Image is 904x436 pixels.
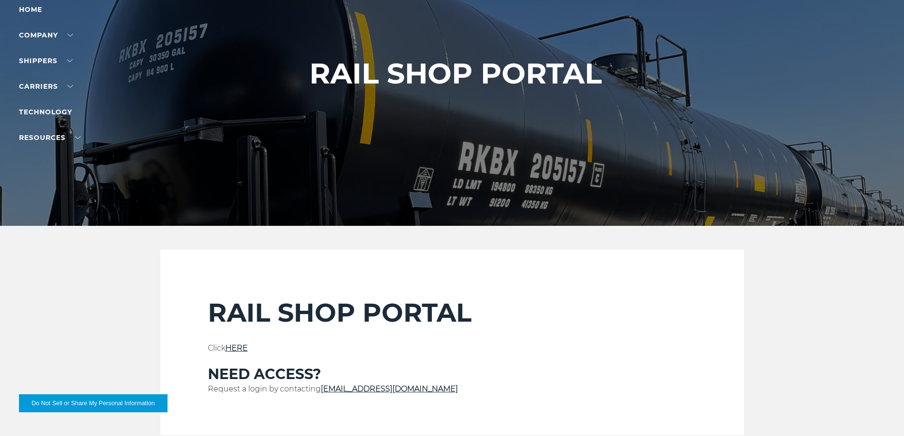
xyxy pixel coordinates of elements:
[208,343,697,354] p: Click
[19,56,73,65] a: SHIPPERS
[19,5,42,14] a: Home
[225,343,248,353] a: HERE
[309,57,602,90] h1: RAIL SHOP PORTAL
[208,365,697,383] h3: NEED ACCESS?
[208,297,697,328] h2: RAIL SHOP PORTAL
[19,133,81,142] a: RESOURCES
[208,383,697,395] p: Request a login by contacting
[19,108,72,116] a: Technology
[19,82,73,91] a: Carriers
[19,394,168,412] button: Do Not Sell or Share My Personal Information
[19,31,73,39] a: Company
[321,384,458,393] a: [EMAIL_ADDRESS][DOMAIN_NAME]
